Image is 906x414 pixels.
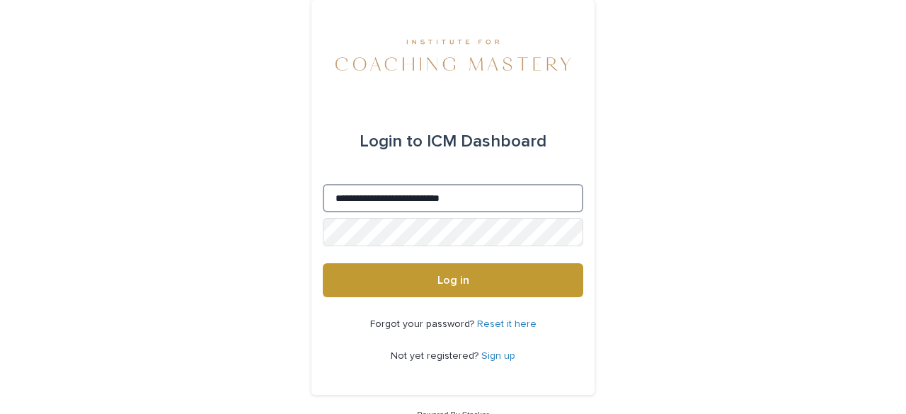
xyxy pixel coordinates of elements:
[477,319,537,329] a: Reset it here
[391,351,481,361] span: Not yet registered?
[437,275,469,286] span: Log in
[360,133,423,150] span: Login to
[370,319,477,329] span: Forgot your password?
[481,351,515,361] a: Sign up
[336,34,570,76] img: yOsNXPgjR0ukC3J57Hyw
[323,263,583,297] button: Log in
[360,122,546,161] div: ICM Dashboard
